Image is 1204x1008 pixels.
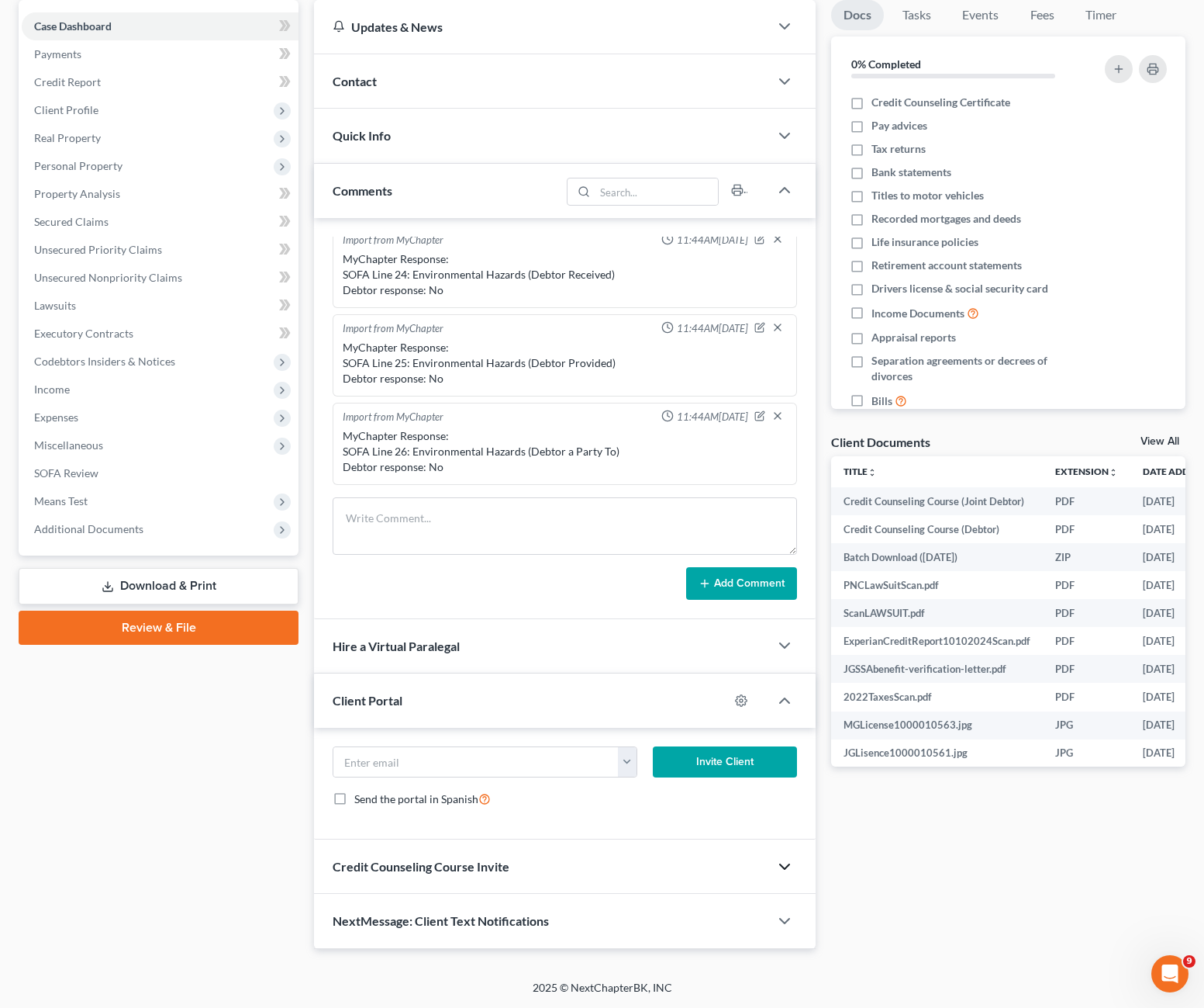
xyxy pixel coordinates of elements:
button: Invite Client [653,746,797,778]
span: Hire a Virtual Paralegal [333,639,460,653]
span: Property Analysis [34,187,120,200]
span: Send the portal in Spanish [354,792,478,805]
a: SOFA Review [22,459,298,487]
div: MyChapter Response: SOFA Line 24: Environmental Hazards (Debtor Received) Debtor response: No [343,251,787,298]
td: MGLicense1000010563.jpg [831,712,1043,740]
span: Income [34,383,70,396]
span: Client Portal [333,693,402,708]
td: JGLisence1000010561.jpg [831,740,1043,767]
span: Client Profile [34,103,98,116]
span: Tax returns [871,141,926,157]
span: Quick Info [333,128,391,143]
div: Import from MyChapter [343,233,443,248]
span: Means Test [34,494,88,507]
span: Additional Documents [34,522,143,535]
div: MyChapter Response: SOFA Line 26: Environmental Hazards (Debtor a Party To) Debtor response: No [343,428,787,475]
span: Income Documents [871,306,964,321]
a: Case Dashboard [22,12,298,40]
span: Credit Counseling Certificate [871,95,1010,110]
span: Separation agreements or decrees of divorces [871,353,1083,384]
td: ExperianCreditReport10102024Scan.pdf [831,627,1043,655]
span: Comments [333,183,392,198]
span: Miscellaneous [34,438,103,452]
a: Secured Claims [22,208,298,236]
td: PDF [1043,627,1130,655]
span: Payments [34,47,81,61]
span: Lawsuits [34,299,76,312]
a: Unsecured Nonpriority Claims [22,264,298,292]
a: Titleunfold_more [843,466,877,477]
a: Property Analysis [22,180,298,208]
a: Unsecured Priority Claims [22,236,298,264]
td: Credit Counseling Course (Joint Debtor) [831,487,1043,515]
strong: 0% Completed [851,57,921,71]
span: Bank statements [871,165,951,180]
td: Credit Counseling Course (Debtor) [831,515,1043,543]
td: PDF [1043,515,1130,543]
span: Secured Claims [34,215,109,228]
span: Personal Property [34,159,122,172]
a: Extensionunfold_more [1055,466,1118,477]
td: JGSSAbenefit-verification-letter.pdf [831,655,1043,683]
span: 11:44AM[DATE] [677,410,748,424]
span: NextMessage: Client Text Notifications [333,913,549,928]
span: Contact [333,74,377,88]
span: Bills [871,393,892,409]
span: SOFA Review [34,466,98,480]
a: Review & File [19,611,298,645]
span: Titles to motor vehicles [871,188,984,203]
span: Recorded mortgages and deeds [871,211,1021,227]
span: Life insurance policies [871,234,978,250]
span: 11:44AM[DATE] [677,321,748,336]
td: JPG [1043,740,1130,767]
td: 2022TaxesScan.pdf [831,683,1043,711]
span: Unsecured Priority Claims [34,243,162,256]
a: Credit Report [22,68,298,96]
a: Download & Print [19,568,298,604]
span: Retirement account statements [871,258,1022,273]
div: Updates & News [333,19,750,35]
iframe: Intercom live chat [1151,955,1188,992]
span: Drivers license & social security card [871,281,1048,296]
a: Lawsuits [22,292,298,320]
div: Import from MyChapter [343,410,443,425]
td: JPG [1043,712,1130,740]
div: Client Documents [831,434,930,450]
span: Executory Contracts [34,327,133,340]
button: Add Comment [686,567,797,600]
i: unfold_more [868,468,877,477]
td: Batch Download ([DATE]) [831,543,1043,571]
span: 11:44AM[DATE] [677,233,748,248]
span: Expenses [34,410,78,424]
div: MyChapter Response: SOFA Line 25: Environmental Hazards (Debtor Provided) Debtor response: No [343,340,787,386]
span: Codebtors Insiders & Notices [34,355,175,368]
span: Credit Report [34,75,101,88]
td: ZIP [1043,543,1130,571]
div: Import from MyChapter [343,321,443,337]
td: PDF [1043,599,1130,627]
span: 9 [1183,955,1195,968]
span: Case Dashboard [34,19,112,33]
span: Credit Counseling Course Invite [333,859,509,874]
td: PDF [1043,571,1130,599]
a: Executory Contracts [22,320,298,348]
td: ScanLAWSUIT.pdf [831,599,1043,627]
td: PNCLawSuitScan.pdf [831,571,1043,599]
a: Payments [22,40,298,68]
span: Pay advices [871,118,927,133]
span: Real Property [34,131,101,144]
input: Search... [595,178,719,205]
div: 2025 © NextChapterBK, INC [160,980,1044,1008]
td: PDF [1043,683,1130,711]
span: Unsecured Nonpriority Claims [34,271,182,284]
td: PDF [1043,487,1130,515]
span: Appraisal reports [871,330,956,345]
i: unfold_more [1109,468,1118,477]
input: Enter email [333,747,618,777]
a: View All [1140,436,1179,447]
td: PDF [1043,655,1130,683]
